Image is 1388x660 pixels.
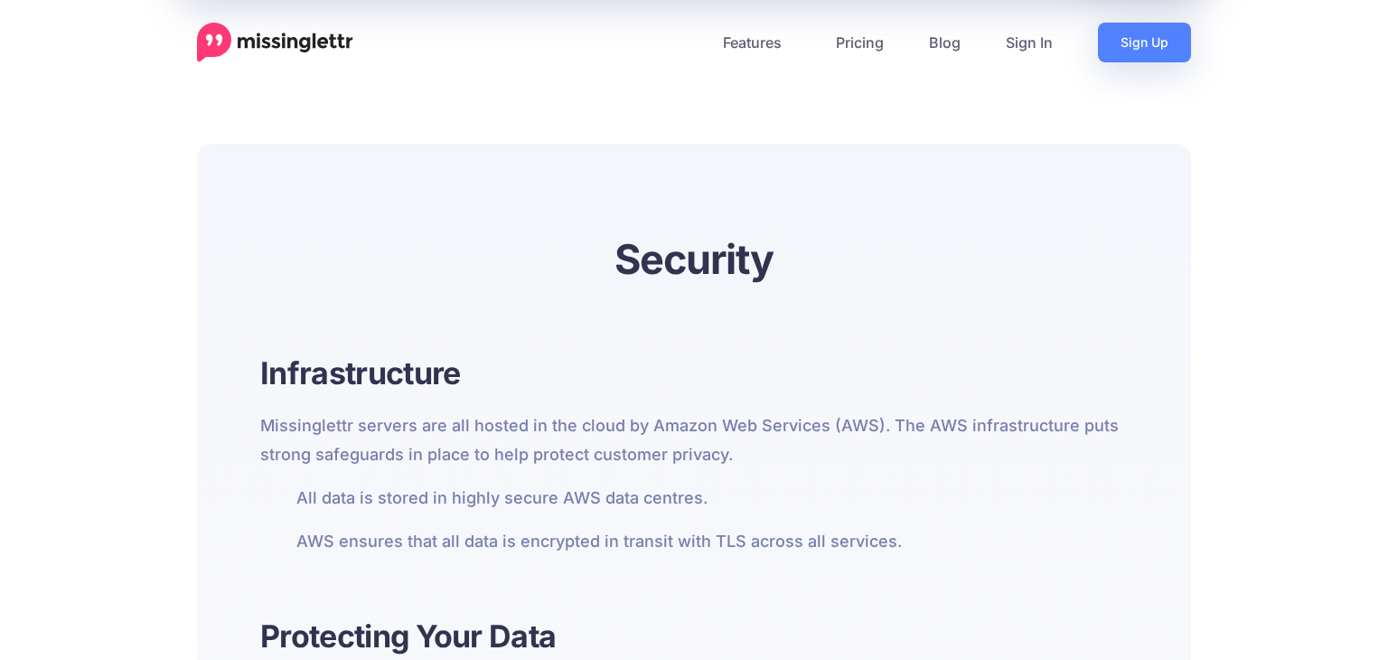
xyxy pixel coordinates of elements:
[700,23,813,62] a: Features
[983,23,1075,62] a: Sign In
[197,23,353,62] a: Home
[1098,23,1191,62] a: Sign Up
[260,353,1128,393] h3: Infrastructure
[813,23,906,62] a: Pricing
[260,616,1128,656] h3: Protecting Your Data
[296,484,1128,513] p: All data is stored in highly secure AWS data centres.
[260,234,1128,284] h1: Security
[906,23,983,62] a: Blog
[296,527,1128,556] p: AWS ensures that all data is encrypted in transit with TLS across all services.
[260,411,1128,469] p: Missinglettr servers are all hosted in the cloud by Amazon Web Services (AWS). The AWS infrastruc...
